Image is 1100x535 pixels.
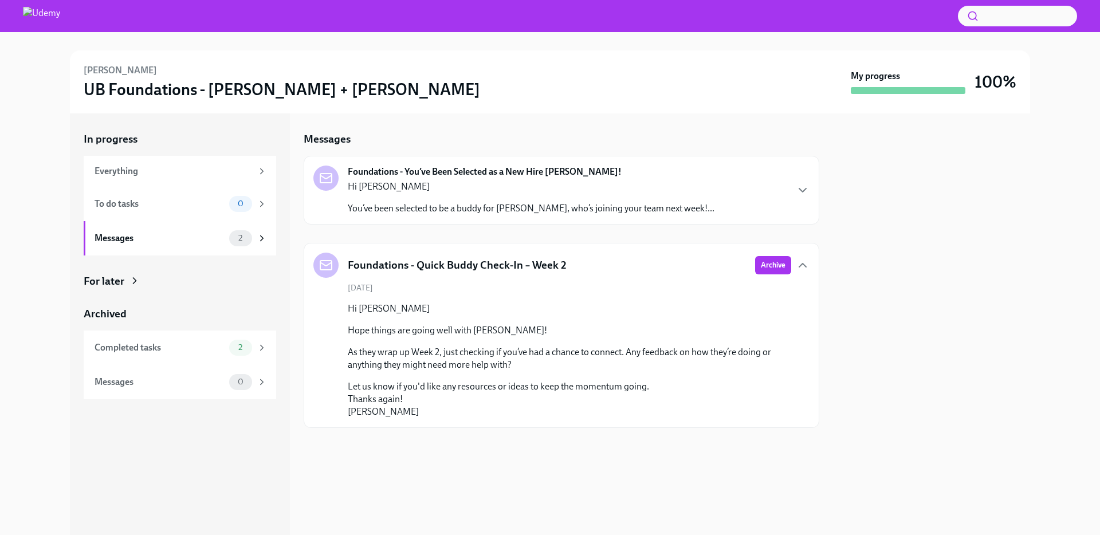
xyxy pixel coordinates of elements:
[95,165,252,178] div: Everything
[95,376,225,388] div: Messages
[348,202,714,215] p: You’ve been selected to be a buddy for [PERSON_NAME], who’s joining your team next week!...
[84,132,276,147] a: In progress
[84,274,124,289] div: For later
[231,377,250,386] span: 0
[755,256,791,274] button: Archive
[84,221,276,255] a: Messages2
[348,302,791,315] p: Hi [PERSON_NAME]
[84,156,276,187] a: Everything
[348,324,791,337] p: Hope things are going well with [PERSON_NAME]!
[84,331,276,365] a: Completed tasks2
[95,341,225,354] div: Completed tasks
[84,79,480,100] h3: UB Foundations - [PERSON_NAME] + [PERSON_NAME]
[84,306,276,321] a: Archived
[84,187,276,221] a: To do tasks0
[348,346,791,371] p: As they wrap up Week 2, just checking if you’ve had a chance to connect. Any feedback on how they...
[304,132,351,147] h5: Messages
[348,166,622,178] strong: Foundations - You’ve Been Selected as a New Hire [PERSON_NAME]!
[348,180,714,193] p: Hi [PERSON_NAME]
[23,7,60,25] img: Udemy
[851,70,900,82] strong: My progress
[95,198,225,210] div: To do tasks
[348,380,791,418] p: Let us know if you'd like any resources or ideas to keep the momentum going. Thanks again! [PERSO...
[231,199,250,208] span: 0
[348,258,567,273] h5: Foundations - Quick Buddy Check-In – Week 2
[84,365,276,399] a: Messages0
[95,232,225,245] div: Messages
[231,343,249,352] span: 2
[975,72,1016,92] h3: 100%
[348,282,373,293] span: [DATE]
[84,274,276,289] a: For later
[231,234,249,242] span: 2
[761,259,785,271] span: Archive
[84,64,157,77] h6: [PERSON_NAME]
